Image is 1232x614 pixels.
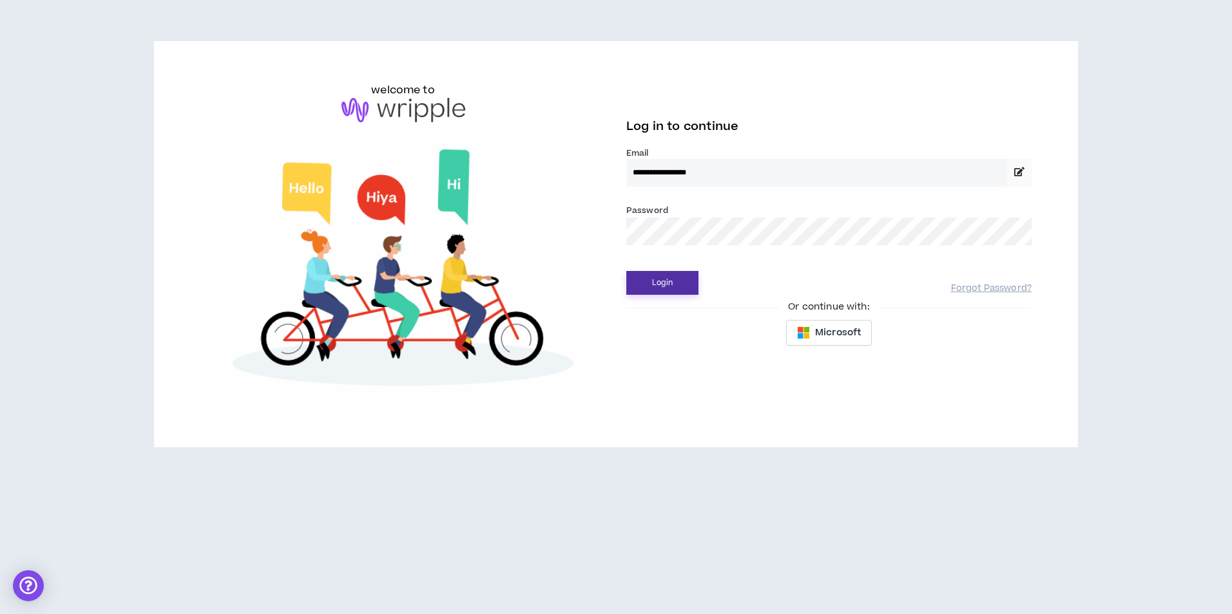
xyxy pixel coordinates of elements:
label: Password [626,205,668,216]
h6: welcome to [371,82,435,98]
img: Welcome to Wripple [200,135,606,407]
span: Or continue with: [779,300,878,314]
div: Open Intercom Messenger [13,570,44,601]
img: logo-brand.png [342,98,465,122]
span: Microsoft [815,326,861,340]
a: Forgot Password? [951,283,1032,295]
span: Log in to continue [626,118,738,135]
label: Email [626,147,1032,159]
button: Microsoft [786,320,872,346]
button: Login [626,271,698,295]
